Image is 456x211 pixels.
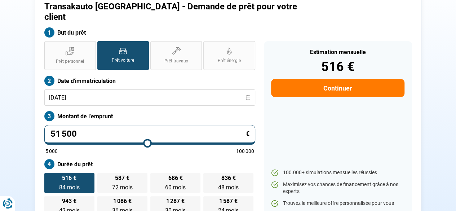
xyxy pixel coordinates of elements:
span: 686 € [168,175,183,181]
label: Durée du prêt [44,159,255,169]
li: 100.000+ simulations mensuelles réussies [271,169,404,176]
li: Maximisez vos chances de financement grâce à nos experts [271,181,404,195]
span: 84 mois [59,184,80,191]
input: jj/mm/aaaa [44,89,255,106]
span: Prêt personnel [56,58,84,65]
span: 48 mois [218,184,239,191]
span: 836 € [221,175,236,181]
span: 587 € [115,175,129,181]
li: Trouvez la meilleure offre personnalisée pour vous [271,200,404,207]
span: 100 000 [236,149,254,154]
span: 943 € [62,198,76,204]
label: Montant de l'emprunt [44,111,255,121]
span: Prêt travaux [164,58,188,64]
label: But du prêt [44,27,255,38]
div: Estimation mensuelle [271,49,404,55]
span: Prêt voiture [112,57,134,63]
h1: Transakauto [GEOGRAPHIC_DATA] - Demande de prêt pour votre client [44,1,318,22]
span: Prêt énergie [218,58,241,64]
span: € [246,131,249,137]
span: 1 587 € [219,198,238,204]
span: 1 086 € [113,198,132,204]
span: 516 € [62,175,76,181]
span: 5 000 [45,149,58,154]
div: 516 € [271,60,404,73]
span: 60 mois [165,184,186,191]
span: 72 mois [112,184,133,191]
button: Continuer [271,79,404,97]
span: 1 287 € [166,198,185,204]
label: Date d'immatriculation [44,76,255,86]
